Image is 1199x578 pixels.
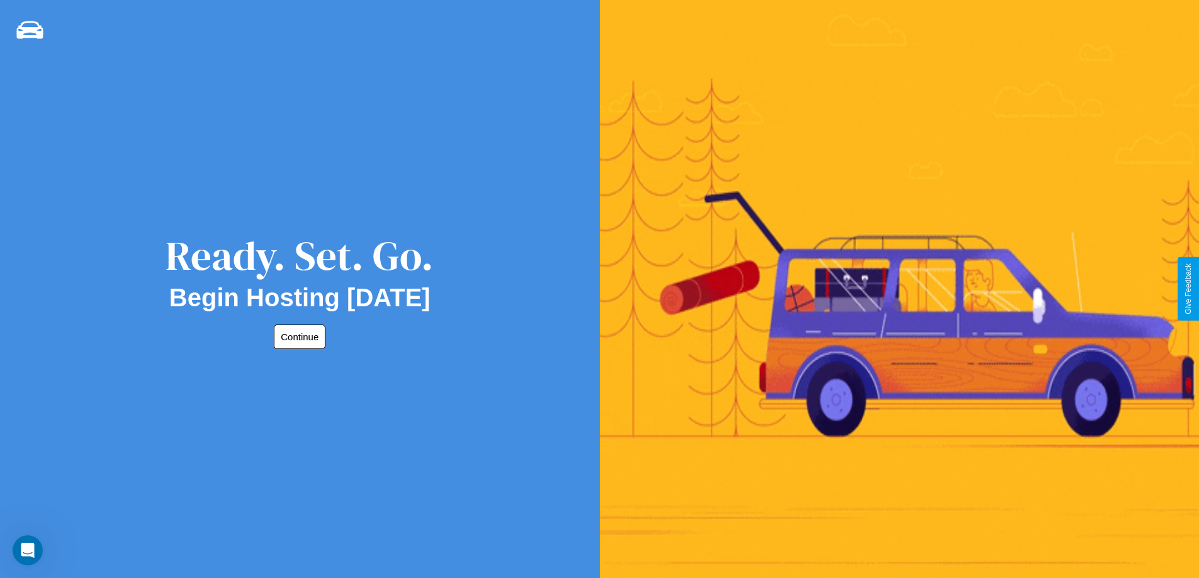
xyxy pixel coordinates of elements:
button: Continue [274,325,325,349]
iframe: Intercom live chat [13,535,43,565]
div: Ready. Set. Go. [166,228,434,284]
div: Give Feedback [1184,264,1193,314]
h2: Begin Hosting [DATE] [169,284,431,312]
